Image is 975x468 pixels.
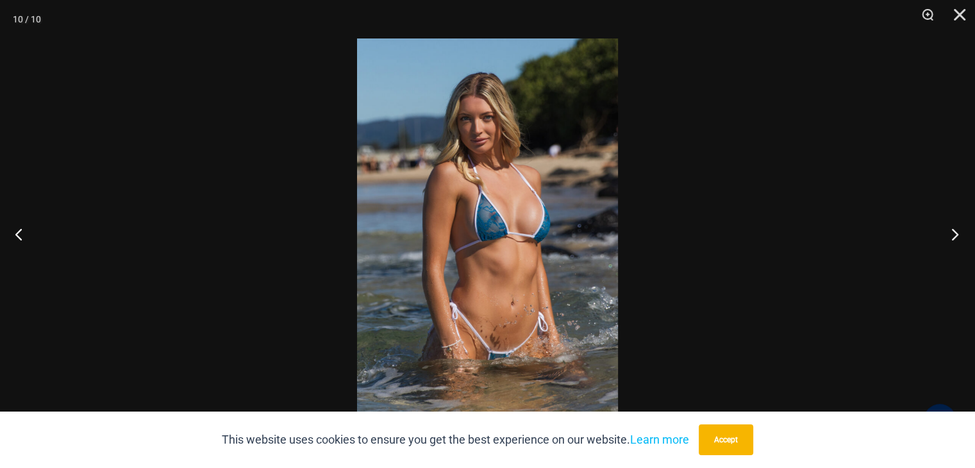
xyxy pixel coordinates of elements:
[13,10,41,29] div: 10 / 10
[927,202,975,266] button: Next
[699,424,753,455] button: Accept
[357,38,618,430] img: Waves Breaking Ocean 312 Top 456 Bottom 05
[630,433,689,446] a: Learn more
[222,430,689,449] p: This website uses cookies to ensure you get the best experience on our website.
